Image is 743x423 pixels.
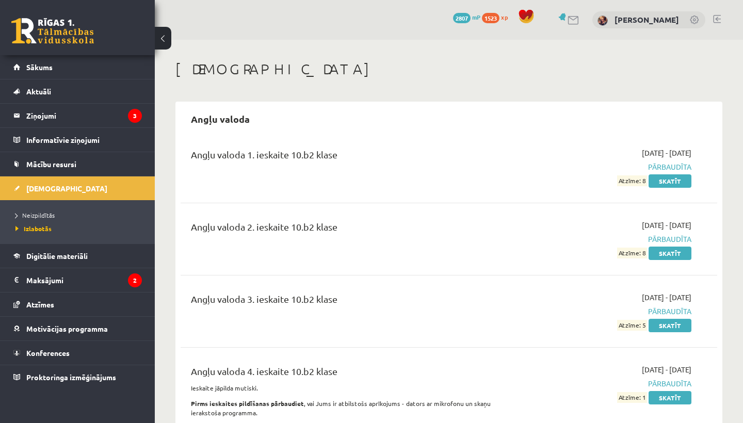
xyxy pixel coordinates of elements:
a: 1523 xp [482,13,513,21]
p: , vai Jums ir atbilstošs aprīkojums - dators ar mikrofonu un skaņu ierakstoša programma. [191,399,520,417]
span: [DATE] - [DATE] [642,364,691,375]
a: Skatīt [649,319,691,332]
span: [DATE] - [DATE] [642,292,691,303]
div: Angļu valoda 2. ieskaite 10.b2 klase [191,220,520,239]
span: Sākums [26,62,53,72]
legend: Maksājumi [26,268,142,292]
span: Atzīme: 8 [617,175,647,186]
span: Atzīme: 8 [617,248,647,258]
a: Rīgas 1. Tālmācības vidusskola [11,18,94,44]
a: Digitālie materiāli [13,244,142,268]
span: Pārbaudīta [535,306,691,317]
span: xp [501,13,508,21]
a: Proktoringa izmēģinājums [13,365,142,389]
span: Proktoringa izmēģinājums [26,372,116,382]
a: 2807 mP [453,13,480,21]
legend: Informatīvie ziņojumi [26,128,142,152]
span: Neizpildītās [15,211,55,219]
a: Informatīvie ziņojumi [13,128,142,152]
a: Aktuāli [13,79,142,103]
span: mP [472,13,480,21]
span: [DATE] - [DATE] [642,220,691,231]
a: Izlabotās [15,224,144,233]
span: 2807 [453,13,471,23]
a: Skatīt [649,247,691,260]
a: Konferences [13,341,142,365]
a: [PERSON_NAME] [615,14,679,25]
a: Motivācijas programma [13,317,142,340]
a: Ziņojumi3 [13,104,142,127]
div: Angļu valoda 4. ieskaite 10.b2 klase [191,364,520,383]
a: Maksājumi2 [13,268,142,292]
span: 1523 [482,13,499,23]
span: [DATE] - [DATE] [642,148,691,158]
span: Pārbaudīta [535,234,691,245]
div: Angļu valoda 3. ieskaite 10.b2 klase [191,292,520,311]
i: 3 [128,109,142,123]
a: Neizpildītās [15,210,144,220]
h1: [DEMOGRAPHIC_DATA] [175,60,722,78]
span: Motivācijas programma [26,324,108,333]
span: Atzīmes [26,300,54,309]
span: Pārbaudīta [535,378,691,389]
a: Atzīmes [13,292,142,316]
span: Digitālie materiāli [26,251,88,261]
p: Ieskaite jāpilda mutiski. [191,383,520,393]
div: Angļu valoda 1. ieskaite 10.b2 klase [191,148,520,167]
a: Skatīt [649,391,691,404]
a: Mācību resursi [13,152,142,176]
span: Konferences [26,348,70,357]
a: Sākums [13,55,142,79]
h2: Angļu valoda [181,107,260,131]
span: [DEMOGRAPHIC_DATA] [26,184,107,193]
span: Izlabotās [15,224,52,233]
strong: Pirms ieskaites pildīšanas pārbaudiet [191,399,304,408]
span: Atzīme: 1 [617,392,647,403]
a: Skatīt [649,174,691,188]
span: Mācību resursi [26,159,76,169]
img: Katrīna Liepiņa [597,15,608,26]
span: Pārbaudīta [535,161,691,172]
a: [DEMOGRAPHIC_DATA] [13,176,142,200]
span: Aktuāli [26,87,51,96]
legend: Ziņojumi [26,104,142,127]
span: Atzīme: 5 [617,320,647,331]
i: 2 [128,273,142,287]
